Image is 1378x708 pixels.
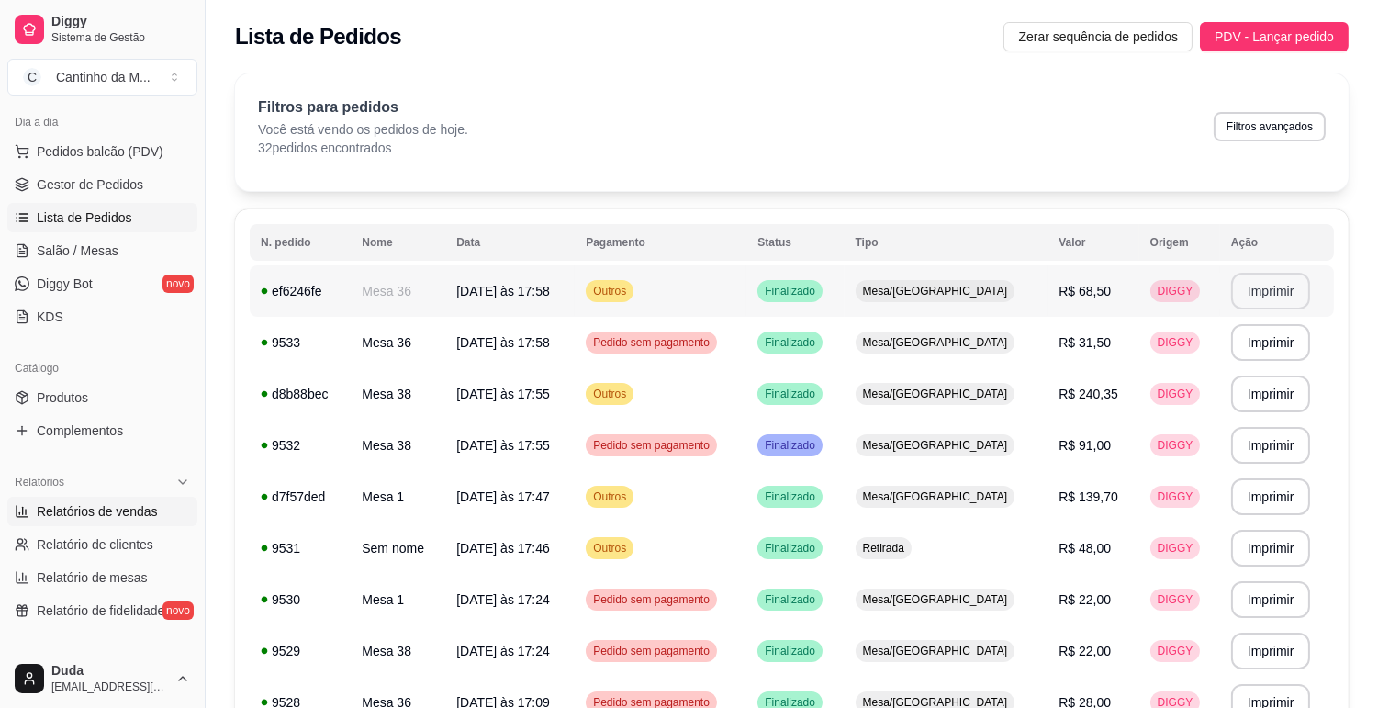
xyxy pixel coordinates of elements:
span: Relatórios de vendas [37,502,158,521]
span: Pedido sem pagamento [589,644,713,658]
button: Imprimir [1231,376,1311,412]
span: Pedidos balcão (PDV) [37,142,163,161]
a: DiggySistema de Gestão [7,7,197,51]
a: Gestor de Pedidos [7,170,197,199]
span: Retirada [859,541,908,556]
span: [DATE] às 17:24 [456,644,550,658]
span: Outros [589,489,630,504]
span: Complementos [37,421,123,440]
span: DIGGY [1154,284,1197,298]
span: Mesa/[GEOGRAPHIC_DATA] [859,335,1012,350]
td: Mesa 38 [351,625,445,677]
span: Finalizado [761,284,819,298]
span: DIGGY [1154,387,1197,401]
h2: Lista de Pedidos [235,22,401,51]
td: Sem nome [351,523,445,574]
span: [DATE] às 17:58 [456,335,550,350]
th: Nome [351,224,445,261]
span: Diggy Bot [37,275,93,293]
td: Mesa 38 [351,420,445,471]
span: Relatório de clientes [37,535,153,554]
span: R$ 22,00 [1059,644,1111,658]
div: Dia a dia [7,107,197,137]
button: Pedidos balcão (PDV) [7,137,197,166]
div: 9532 [261,436,340,455]
span: PDV - Lançar pedido [1215,27,1334,47]
span: Pedido sem pagamento [589,438,713,453]
span: [DATE] às 17:55 [456,438,550,453]
th: N. pedido [250,224,351,261]
div: ef6246fe [261,282,340,300]
a: Relatórios de vendas [7,497,197,526]
span: Gestor de Pedidos [37,175,143,194]
button: Filtros avançados [1214,112,1326,141]
span: Mesa/[GEOGRAPHIC_DATA] [859,438,1012,453]
span: [DATE] às 17:55 [456,387,550,401]
span: Finalizado [761,592,819,607]
span: R$ 22,00 [1059,592,1111,607]
button: Imprimir [1231,427,1311,464]
span: Relatório de mesas [37,568,148,587]
div: d8b88bec [261,385,340,403]
a: Lista de Pedidos [7,203,197,232]
p: 32 pedidos encontrados [258,139,468,157]
div: 9530 [261,590,340,609]
a: Relatório de clientes [7,530,197,559]
th: Valor [1048,224,1138,261]
span: C [23,68,41,86]
td: Mesa 1 [351,471,445,523]
a: KDS [7,302,197,332]
td: Mesa 38 [351,368,445,420]
td: Mesa 36 [351,317,445,368]
a: Relatório de mesas [7,563,197,592]
span: R$ 139,70 [1059,489,1118,504]
div: 9529 [261,642,340,660]
th: Status [746,224,844,261]
div: d7f57ded [261,488,340,506]
span: Relatórios [15,475,64,489]
span: Outros [589,541,630,556]
span: Finalizado [761,489,819,504]
div: Cantinho da M ... [56,68,151,86]
span: R$ 48,00 [1059,541,1111,556]
span: KDS [37,308,63,326]
button: Imprimir [1231,581,1311,618]
span: DIGGY [1154,489,1197,504]
span: Salão / Mesas [37,242,118,260]
span: DIGGY [1154,644,1197,658]
button: Duda[EMAIL_ADDRESS][DOMAIN_NAME] [7,657,197,701]
span: Finalizado [761,438,819,453]
span: R$ 240,35 [1059,387,1118,401]
button: Select a team [7,59,197,96]
span: [DATE] às 17:46 [456,541,550,556]
th: Pagamento [575,224,746,261]
span: Mesa/[GEOGRAPHIC_DATA] [859,387,1012,401]
a: Diggy Botnovo [7,269,197,298]
span: DIGGY [1154,541,1197,556]
button: Imprimir [1231,530,1311,567]
span: Finalizado [761,335,819,350]
span: Outros [589,387,630,401]
span: Diggy [51,14,190,30]
span: Pedido sem pagamento [589,335,713,350]
span: DIGGY [1154,335,1197,350]
th: Origem [1139,224,1220,261]
th: Data [445,224,575,261]
button: Imprimir [1231,324,1311,361]
span: Mesa/[GEOGRAPHIC_DATA] [859,644,1012,658]
span: Finalizado [761,644,819,658]
span: Produtos [37,388,88,407]
button: Imprimir [1231,478,1311,515]
span: R$ 91,00 [1059,438,1111,453]
span: Zerar sequência de pedidos [1018,27,1178,47]
div: 9533 [261,333,340,352]
span: DIGGY [1154,438,1197,453]
button: Imprimir [1231,273,1311,309]
span: R$ 68,50 [1059,284,1111,298]
span: Mesa/[GEOGRAPHIC_DATA] [859,592,1012,607]
span: [DATE] às 17:58 [456,284,550,298]
span: Lista de Pedidos [37,208,132,227]
span: [EMAIL_ADDRESS][DOMAIN_NAME] [51,680,168,694]
span: [DATE] às 17:24 [456,592,550,607]
span: [DATE] às 17:47 [456,489,550,504]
